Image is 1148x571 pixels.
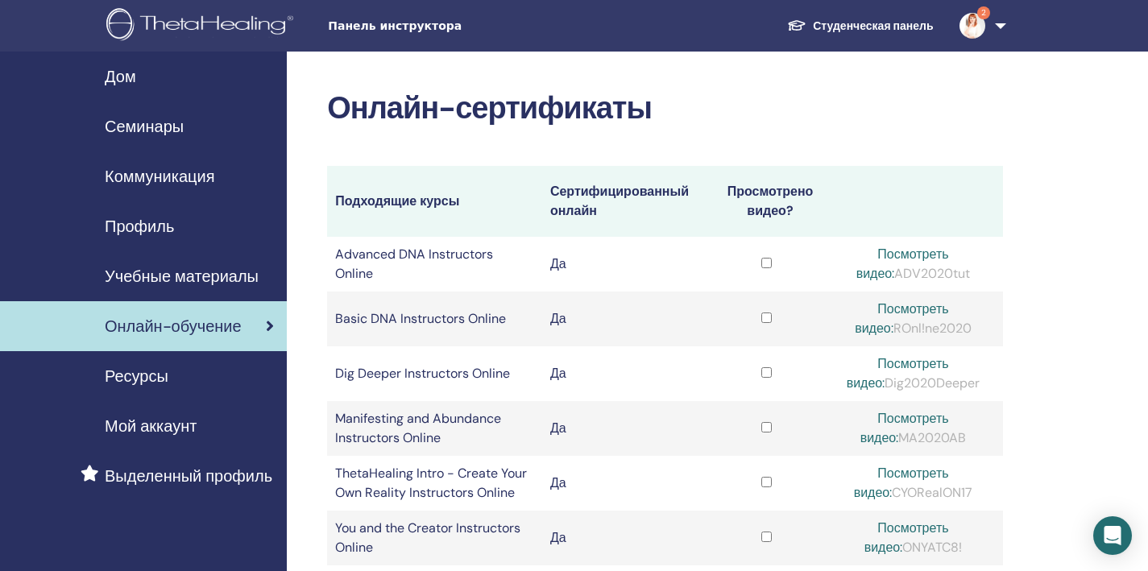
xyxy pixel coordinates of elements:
a: Посмотреть видео: [864,519,949,556]
img: logo.png [106,8,299,44]
img: graduation-cap-white.svg [787,19,806,32]
a: Посмотреть видео: [855,300,948,337]
h2: Онлайн-сертификаты [327,90,1003,127]
td: You and the Creator Instructors Online [327,511,542,565]
a: Посмотреть видео: [860,410,949,446]
td: Basic DNA Instructors Online [327,292,542,346]
td: Да [542,237,709,292]
span: Ресурсы [105,364,168,388]
div: CYORealON17 [831,464,995,503]
div: Dig2020Deeper [831,354,995,393]
td: Advanced DNA Instructors Online [327,237,542,292]
span: Семинары [105,114,184,139]
td: Да [542,511,709,565]
a: Посмотреть видео: [847,355,949,391]
span: Мой аккаунт [105,414,197,438]
td: Да [542,401,709,456]
a: Посмотреть видео: [854,465,949,501]
span: Профиль [105,214,174,238]
th: Сертифицированный онлайн [542,166,709,237]
div: ADV2020tut [831,245,995,283]
img: default.jpg [959,13,985,39]
span: Коммуникация [105,164,214,188]
span: Учебные материалы [105,264,259,288]
td: Да [542,346,709,401]
div: ROnl!ne2020 [831,300,995,338]
div: ONYATC8! [831,519,995,557]
td: Dig Deeper Instructors Online [327,346,542,401]
a: Посмотреть видео: [856,246,949,282]
span: Панель инструктора [328,18,570,35]
th: Подходящие курсы [327,166,542,237]
td: Да [542,292,709,346]
a: Студенческая панель [774,11,946,41]
div: Open Intercom Messenger [1093,516,1132,555]
th: Просмотрено видео? [709,166,823,237]
td: ThetaHealing Intro - Create Your Own Reality Instructors Online [327,456,542,511]
span: 2 [977,6,990,19]
span: Выделенный профиль [105,464,272,488]
td: Manifesting and Abundance Instructors Online [327,401,542,456]
div: MA2020AB [831,409,995,448]
span: Онлайн-обучение [105,314,242,338]
span: Дом [105,64,136,89]
td: Да [542,456,709,511]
